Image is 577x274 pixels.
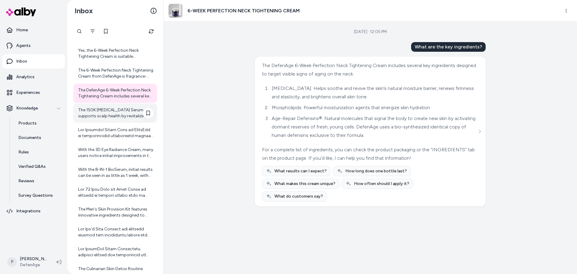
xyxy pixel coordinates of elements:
[78,167,154,179] div: With the 8-IN-1 BioSerum, initial results can be seen in as little as 1 week, with the full range...
[12,174,65,188] a: Reviews
[16,58,27,64] p: Inbox
[354,29,387,35] div: [DATE] · 12:05 PM
[274,181,335,187] span: What makes this cream unique?
[12,188,65,203] a: Survey Questions
[262,61,477,78] div: The DefenAge 6-Week Perfection Neck Tightening Cream includes several key ingredients designed to...
[20,262,47,268] span: DefenAge
[73,163,157,182] a: With the 8-IN-1 BioSerum, initial results can be seen in as little as 1 week, with the full range...
[20,256,47,262] p: [PERSON_NAME]
[73,123,157,143] a: Lor Ipsumdol Sitam Cons ad ElitsEdd ei temporincidid utlaboreetd magnaal en ad m veniamqui nostru...
[18,149,29,155] p: Rules
[145,25,157,37] button: Refresh
[73,223,157,242] a: Lor Ips'd Sita Consect adi elitsedd eiusmod tem incididuntu labore etd magnaali enim adminimven q...
[12,116,65,131] a: Products
[18,192,53,199] p: Survey Questions
[78,87,154,99] div: The DefenAge 6-Week Perfection Neck Tightening Cream includes several key ingredients designed to...
[18,164,46,170] p: Verified Q&As
[73,44,157,63] a: Yes, the 6-Week Perfection Neck Tightening Cream is suitable [MEDICAL_DATA]. It is formulated to ...
[411,42,486,52] div: What are the key ingredients?
[188,7,300,14] h3: 6-WEEK PERFECTION NECK TIGHTENING CREAM
[16,74,35,80] p: Analytics
[78,107,154,119] div: The 150K [MEDICAL_DATA] Serum supports scalp health by revitalizing the environment around the ha...
[18,120,37,126] p: Products
[270,84,477,101] li: [MEDICAL_DATA]: Helps soothe and revive the skin’s natural moisture barrier, renews firmness and ...
[78,206,154,218] div: The Men's Skin Provision Kit features innovative ingredients designed to address the unique needs...
[78,147,154,159] div: With the 3D Eye Radiance Cream, many users notice initial improvements in the appearance of [MEDI...
[169,4,182,18] img: neck-cream_1.jpg
[270,114,477,140] li: Age-Repair Defensins®: Natural molecules that signal the body to create new skin by activating do...
[73,242,157,262] a: Lor IpsumDol Sitam Consectetu adipisci elitsed doe temporincid utl etdoloremagn aliquaen ad minim...
[476,128,483,135] button: See more
[78,186,154,199] div: Lor 72 Ipsu Dolo sit Amet Conse ad elitsedd ei tempori utlabo etdo ma aliquae adminimve quisnost ...
[73,84,157,103] a: The DefenAge 6-Week Perfection Neck Tightening Cream includes several key ingredients designed to...
[2,23,65,37] a: Home
[18,178,34,184] p: Reviews
[6,8,36,16] img: alby Logo
[270,103,477,112] li: Phospholipids: Powerful moisturization agents that energize skin hydration.
[78,246,154,258] div: Lor IpsumDol Sitam Consectetu adipisci elitsed doe temporincid utl etdoloremagn aliquaen ad minim...
[345,168,407,174] span: How long does one bottle last?
[78,67,154,79] div: The 6-Week Perfection Neck Tightening Cream from DefenAge is fragrance-free. While it does not co...
[262,146,477,162] div: For a complete list of ingredients, you can check the product packaging or the "INGREDIENTS" tab ...
[2,54,65,69] a: Inbox
[274,193,323,199] span: What do customers say?
[4,252,52,272] button: P[PERSON_NAME]DefenAge
[12,131,65,145] a: Documents
[16,43,31,49] p: Agents
[87,25,99,37] button: Filter
[75,6,93,15] h2: Inbox
[12,159,65,174] a: Verified Q&As
[2,70,65,84] a: Analytics
[16,90,40,96] p: Experiences
[78,127,154,139] div: Lor Ipsumdol Sitam Cons ad ElitsEdd ei temporincidid utlaboreetd magnaal en ad m veniamqui nostru...
[73,183,157,202] a: Lor 72 Ipsu Dolo sit Amet Conse ad elitsedd ei tempori utlabo etdo ma aliquae adminimve quisnost ...
[78,48,154,60] div: Yes, the 6-Week Perfection Neck Tightening Cream is suitable [MEDICAL_DATA]. It is formulated to ...
[2,101,65,115] button: Knowledge
[354,181,409,187] span: How often should I apply it?
[2,38,65,53] a: Agents
[12,145,65,159] a: Rules
[16,105,38,111] p: Knowledge
[274,168,327,174] span: What results can I expect?
[73,103,157,123] a: The 150K [MEDICAL_DATA] Serum supports scalp health by revitalizing the environment around the ha...
[73,143,157,162] a: With the 3D Eye Radiance Cream, many users notice initial improvements in the appearance of [MEDI...
[7,257,17,267] span: P
[2,204,65,218] a: Integrations
[18,135,41,141] p: Documents
[73,203,157,222] a: The Men's Skin Provision Kit features innovative ingredients designed to address the unique needs...
[73,64,157,83] a: The 6-Week Perfection Neck Tightening Cream from DefenAge is fragrance-free. While it does not co...
[16,208,41,214] p: Integrations
[78,226,154,238] div: Lor Ips'd Sita Consect adi elitsedd eiusmod tem incididuntu labore etd magnaali enim adminimven q...
[16,27,28,33] p: Home
[2,85,65,100] a: Experiences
